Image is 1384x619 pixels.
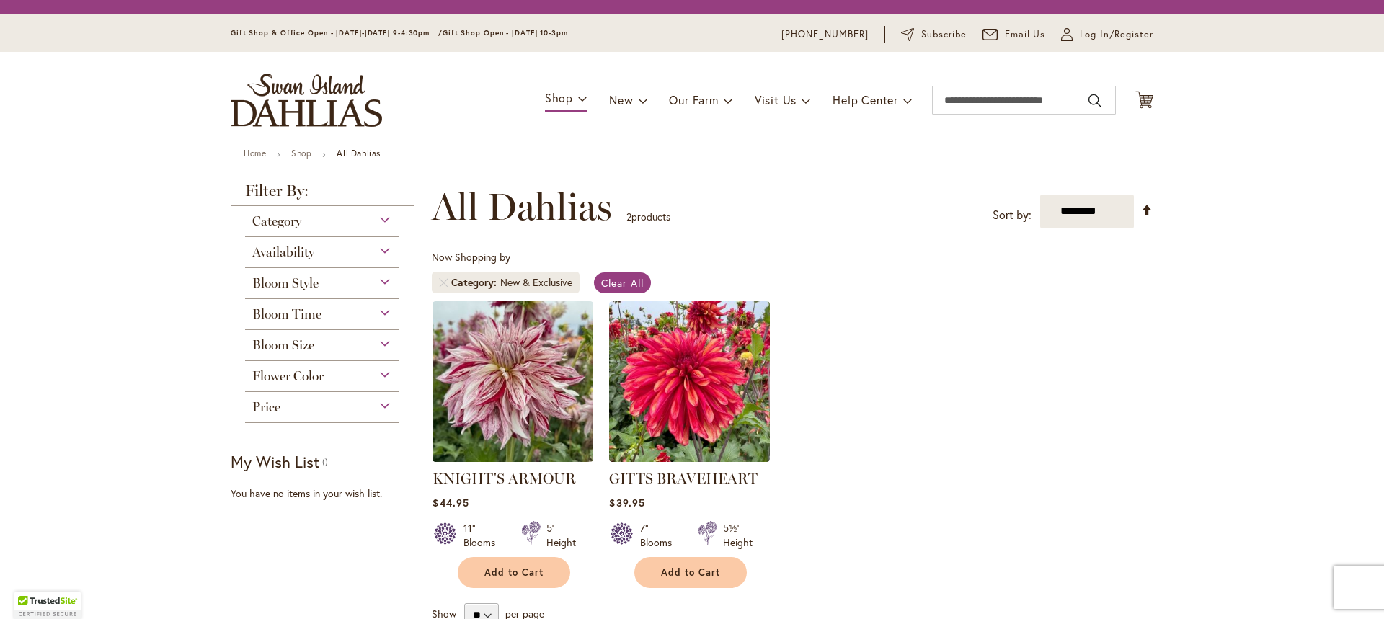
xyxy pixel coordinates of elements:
div: TrustedSite Certified [14,592,81,619]
strong: My Wish List [231,451,319,472]
a: Remove Category New & Exclusive [439,278,448,287]
p: products [626,205,670,228]
span: $39.95 [609,496,644,509]
a: [PHONE_NUMBER] [781,27,869,42]
div: You have no items in your wish list. [231,486,423,501]
span: Shop [545,90,573,105]
button: Add to Cart [634,557,747,588]
span: Bloom Time [252,306,321,322]
span: Subscribe [921,27,967,42]
span: $44.95 [432,496,469,509]
div: New & Exclusive [500,275,572,290]
span: Category [451,275,500,290]
a: store logo [231,74,382,127]
div: 7" Blooms [640,521,680,550]
span: Add to Cart [661,566,720,579]
button: Search [1088,89,1101,112]
span: Availability [252,244,314,260]
a: Clear All [594,272,651,293]
a: GITTS BRAVEHEART [609,451,770,465]
button: Add to Cart [458,557,570,588]
a: Home [244,148,266,159]
span: Price [252,399,280,415]
span: All Dahlias [432,185,612,228]
span: Gift Shop Open - [DATE] 10-3pm [443,28,568,37]
div: 5' Height [546,521,576,550]
a: Log In/Register [1061,27,1153,42]
span: Email Us [1005,27,1046,42]
span: Now Shopping by [432,250,510,264]
span: Help Center [833,92,898,107]
span: Gift Shop & Office Open - [DATE]-[DATE] 9-4:30pm / [231,28,443,37]
span: Flower Color [252,368,324,384]
span: 2 [626,210,631,223]
span: Bloom Size [252,337,314,353]
a: Email Us [982,27,1046,42]
span: Our Farm [669,92,718,107]
span: Bloom Style [252,275,319,291]
strong: Filter By: [231,183,414,206]
img: KNIGHT'S ARMOUR [432,301,593,462]
a: KNIGHT'S ARMOUR [432,451,593,465]
span: Category [252,213,301,229]
div: 5½' Height [723,521,753,550]
span: Log In/Register [1080,27,1153,42]
span: New [609,92,633,107]
a: Subscribe [901,27,967,42]
div: 11" Blooms [463,521,504,550]
span: Add to Cart [484,566,544,579]
a: KNIGHT'S ARMOUR [432,470,576,487]
a: GITTS BRAVEHEART [609,470,758,487]
img: GITTS BRAVEHEART [609,301,770,462]
label: Sort by: [993,202,1032,228]
a: Shop [291,148,311,159]
span: Clear All [601,276,644,290]
span: Visit Us [755,92,797,107]
strong: All Dahlias [337,148,381,159]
